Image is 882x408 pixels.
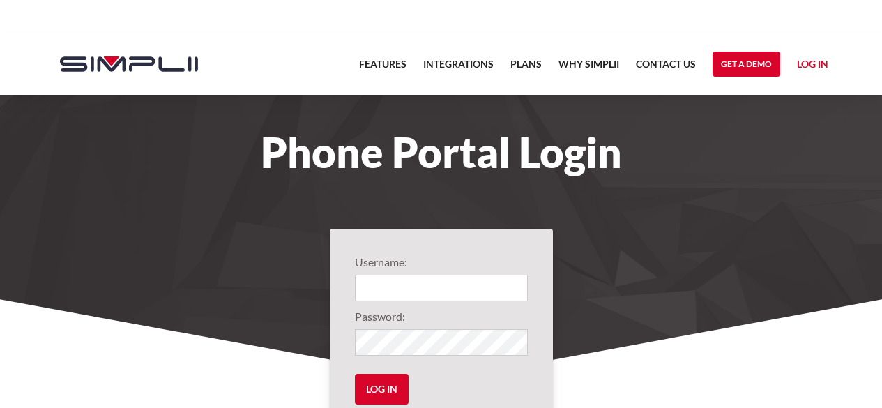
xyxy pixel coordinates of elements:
[510,56,542,81] a: Plans
[46,137,837,167] h1: Phone Portal Login
[797,56,828,77] a: Log in
[355,254,528,271] label: Username:
[355,374,409,405] input: Log in
[423,56,494,81] a: Integrations
[558,56,619,81] a: Why Simplii
[46,33,198,95] a: home
[60,56,198,72] img: Simplii
[713,52,780,77] a: Get a Demo
[636,56,696,81] a: Contact US
[359,56,406,81] a: Features
[355,308,528,325] label: Password:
